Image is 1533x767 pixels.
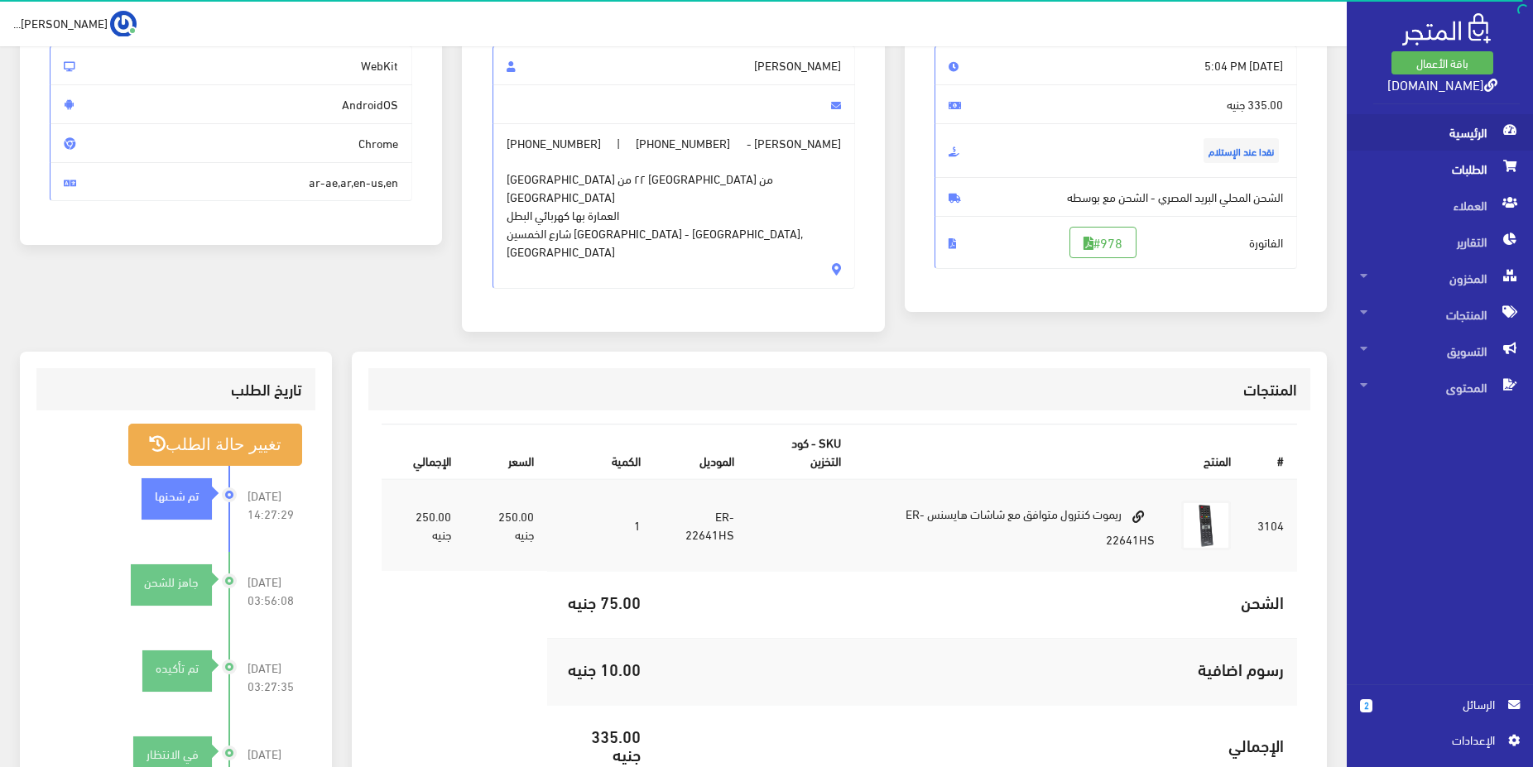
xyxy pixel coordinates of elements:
a: الطلبات [1347,151,1533,187]
span: المنتجات [1360,296,1520,333]
h5: اﻹجمالي [667,736,1284,754]
span: الرئيسية [1360,114,1520,151]
td: 3104 [1244,479,1297,572]
h5: رسوم اضافية [667,659,1284,678]
th: الكمية [547,425,654,479]
a: التقارير [1347,223,1533,260]
span: اﻹعدادات [1373,731,1494,749]
a: ... [PERSON_NAME]... [13,10,137,36]
h5: 10.00 جنيه [560,659,641,678]
img: . [1402,13,1491,46]
h5: 75.00 جنيه [560,592,641,611]
a: اﻹعدادات [1360,731,1520,757]
a: [DOMAIN_NAME] [1387,72,1497,96]
a: المنتجات [1347,296,1533,333]
span: [PERSON_NAME]... [13,12,108,33]
span: AndroidOS [50,84,412,124]
span: [PHONE_NUMBER] [507,134,601,152]
span: [DATE] 14:27:29 [247,487,302,523]
a: المحتوى [1347,369,1533,405]
span: 335.00 جنيه [935,84,1297,124]
span: [DATE] 5:04 PM [935,46,1297,85]
th: اﻹجمالي [382,425,464,479]
span: الطلبات [1360,151,1520,187]
h3: المنتجات [382,381,1297,397]
a: 2 الرسائل [1360,695,1520,731]
span: [PERSON_NAME] - | [493,123,855,289]
span: [PERSON_NAME] [493,46,855,85]
a: المخزون [1347,260,1533,296]
td: 1 [547,479,654,572]
span: [GEOGRAPHIC_DATA] ٢٢ من [GEOGRAPHIC_DATA] من [GEOGRAPHIC_DATA] العمارة بها كهربائي البطل شارع الخ... [507,152,841,261]
td: ER-22641HS [654,479,747,572]
span: التقارير [1360,223,1520,260]
span: [DATE] 03:27:35 [247,659,302,695]
div: جاهز للشحن [131,573,212,591]
span: نقدا عند الإستلام [1204,138,1279,163]
a: باقة الأعمال [1391,51,1493,74]
th: الموديل [654,425,747,479]
a: #978 [1069,227,1137,258]
th: # [1244,425,1297,479]
td: ريموت كنترول متوافق مع شاشات هايسنس ER-22641HS [854,479,1168,572]
span: الفاتورة [935,216,1297,269]
button: تغيير حالة الطلب [128,424,302,466]
span: [DATE] 03:56:08 [247,573,302,609]
th: SKU - كود التخزين [747,425,854,479]
iframe: Drift Widget Chat Controller [20,654,83,717]
td: 250.00 جنيه [382,479,464,572]
span: العملاء [1360,187,1520,223]
span: ar-ae,ar,en-us,en [50,162,412,202]
span: التسويق [1360,333,1520,369]
span: [PHONE_NUMBER] [636,134,730,152]
a: العملاء [1347,187,1533,223]
img: ... [110,11,137,37]
span: WebKit [50,46,412,85]
td: 250.00 جنيه [464,479,547,572]
span: المحتوى [1360,369,1520,405]
a: الرئيسية [1347,114,1533,151]
span: 2 [1360,699,1372,712]
h5: 335.00 جنيه [560,726,641,763]
h3: تاريخ الطلب [50,381,302,397]
th: السعر [464,425,547,479]
div: تم تأكيده [142,659,212,677]
span: الشحن المحلي البريد المصري - الشحن مع بوسطه [935,177,1297,217]
span: Chrome [50,123,412,163]
span: المخزون [1360,260,1520,296]
div: في الانتظار [133,745,212,763]
span: الرسائل [1386,695,1495,713]
th: المنتج [854,425,1244,479]
h5: الشحن [667,592,1284,611]
strong: تم شحنها [155,486,199,504]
